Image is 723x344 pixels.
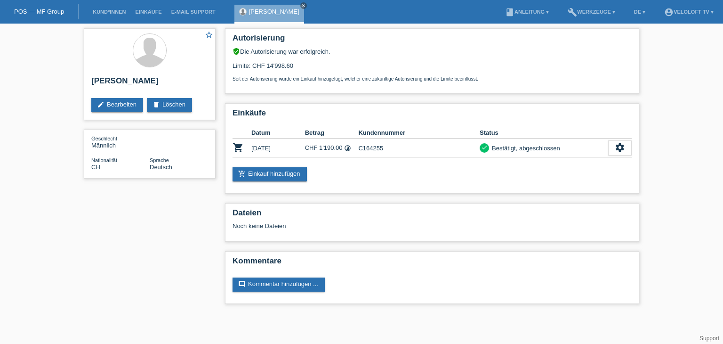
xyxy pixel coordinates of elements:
span: Schweiz [91,164,100,171]
a: star_border [205,31,213,41]
div: Noch keine Dateien [233,222,520,229]
div: Limite: CHF 14'998.60 [233,55,632,82]
a: Einkäufe [130,9,166,15]
h2: Kommentare [233,256,632,270]
h2: Dateien [233,208,632,222]
p: Seit der Autorisierung wurde ein Einkauf hinzugefügt, welcher eine zukünftige Autorisierung und d... [233,76,632,82]
a: E-Mail Support [167,9,220,15]
a: commentKommentar hinzufügen ... [233,278,325,292]
i: settings [615,142,625,153]
a: Support [699,335,719,342]
i: star_border [205,31,213,39]
a: Kund*innen [88,9,130,15]
i: edit [97,101,104,108]
i: POSP00027524 [233,142,244,153]
i: book [505,8,514,17]
span: Sprache [150,157,169,163]
i: build [568,8,577,17]
div: Bestätigt, abgeschlossen [489,143,560,153]
a: deleteLöschen [147,98,192,112]
th: Kundennummer [358,127,480,139]
a: bookAnleitung ▾ [500,9,554,15]
a: close [300,2,307,9]
i: comment [238,280,246,288]
a: [PERSON_NAME] [249,8,299,15]
span: Nationalität [91,157,117,163]
div: Männlich [91,135,150,149]
span: Geschlecht [91,136,117,141]
a: POS — MF Group [14,8,64,15]
i: close [301,3,306,8]
i: Fixe Raten (12 Raten) [344,145,351,152]
div: Die Autorisierung war erfolgreich. [233,48,632,55]
span: Deutsch [150,164,172,171]
td: [DATE] [251,139,305,158]
a: editBearbeiten [91,98,143,112]
a: account_circleVeloLoft TV ▾ [659,9,718,15]
i: account_circle [664,8,674,17]
h2: Einkäufe [233,108,632,123]
th: Datum [251,127,305,139]
a: DE ▾ [629,9,650,15]
th: Betrag [305,127,359,139]
i: verified_user [233,48,240,55]
i: delete [153,101,160,108]
a: buildWerkzeuge ▾ [563,9,620,15]
h2: [PERSON_NAME] [91,76,208,90]
td: CHF 1'190.00 [305,139,359,158]
th: Status [480,127,608,139]
i: add_shopping_cart [238,170,246,178]
a: add_shopping_cartEinkauf hinzufügen [233,167,307,181]
td: C164255 [358,139,480,158]
h2: Autorisierung [233,33,632,48]
i: check [481,144,488,151]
